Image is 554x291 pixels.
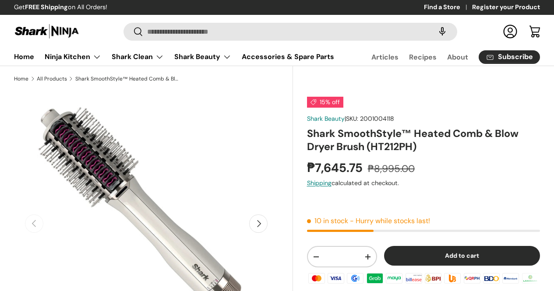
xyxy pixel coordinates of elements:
[37,76,67,81] a: All Products
[409,49,437,66] a: Recipes
[25,3,68,11] strong: FREE Shipping
[479,50,540,64] a: Subscribe
[307,179,540,188] div: calculated at checkout.
[169,48,236,66] summary: Shark Beauty
[404,272,423,285] img: billease
[307,160,365,176] strong: ₱7,645.75
[424,3,472,12] a: Find a Store
[307,272,326,285] img: master
[14,23,80,40] img: Shark Ninja Philippines
[307,179,332,187] a: Shipping
[14,48,34,65] a: Home
[326,272,346,285] img: visa
[423,272,443,285] img: bpi
[368,162,415,175] s: ₱8,995.00
[443,272,462,285] img: ubp
[106,48,169,66] summary: Shark Clean
[14,76,28,81] a: Home
[365,272,385,285] img: grabpay
[384,246,540,266] button: Add to cart
[39,48,106,66] summary: Ninja Kitchen
[350,216,430,225] p: - Hurry while stocks last!
[75,76,180,81] a: Shark SmoothStyle™ Heated Comb & Blow Dryer Brush (HT212PH)
[350,48,540,66] nav: Secondary
[482,272,501,285] img: bdo
[242,48,334,65] a: Accessories & Spare Parts
[346,272,365,285] img: gcash
[371,49,399,66] a: Articles
[45,48,101,66] a: Ninja Kitchen
[462,272,482,285] img: qrph
[174,48,231,66] a: Shark Beauty
[501,272,520,285] img: metrobank
[385,272,404,285] img: maya
[472,3,540,12] a: Register your Product
[345,115,394,123] span: |
[14,75,293,83] nav: Breadcrumbs
[521,272,540,285] img: landbank
[307,216,348,225] span: 10 in stock
[14,3,107,12] p: Get on All Orders!
[307,127,540,154] h1: Shark SmoothStyle™ Heated Comb & Blow Dryer Brush (HT212PH)
[447,49,468,66] a: About
[360,115,394,123] span: 2001004118
[307,97,343,108] span: 15% off
[498,53,533,60] span: Subscribe
[307,115,345,123] a: Shark Beauty
[14,48,334,66] nav: Primary
[346,115,358,123] span: SKU:
[428,22,456,41] speech-search-button: Search by voice
[112,48,164,66] a: Shark Clean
